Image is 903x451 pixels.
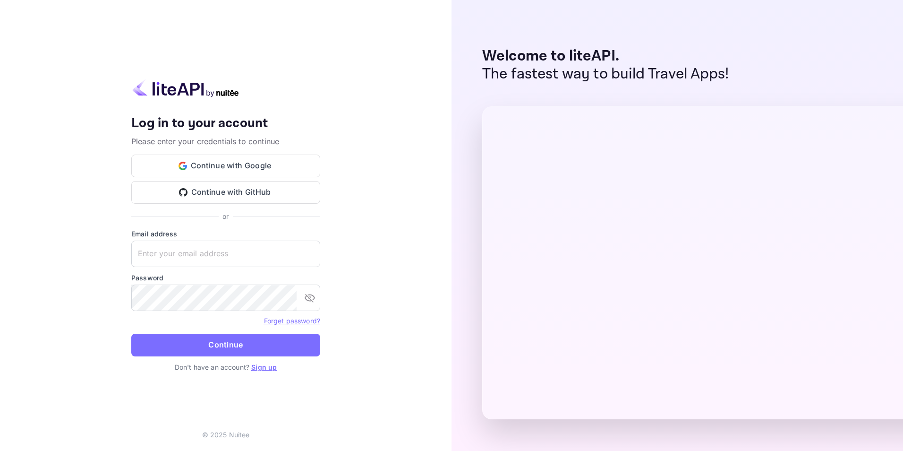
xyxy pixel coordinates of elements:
button: Continue with Google [131,155,320,177]
p: The fastest way to build Travel Apps! [482,65,729,83]
p: Don't have an account? [131,362,320,372]
a: Sign up [251,363,277,371]
button: toggle password visibility [300,288,319,307]
p: Welcome to liteAPI. [482,47,729,65]
button: Continue with GitHub [131,181,320,204]
img: liteapi [131,79,240,97]
button: Continue [131,334,320,356]
a: Forget password? [264,316,320,325]
h4: Log in to your account [131,115,320,132]
p: or [222,211,229,221]
label: Password [131,273,320,283]
p: © 2025 Nuitee [202,430,250,440]
a: Forget password? [264,317,320,325]
input: Enter your email address [131,241,320,267]
p: Please enter your credentials to continue [131,136,320,147]
label: Email address [131,229,320,239]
